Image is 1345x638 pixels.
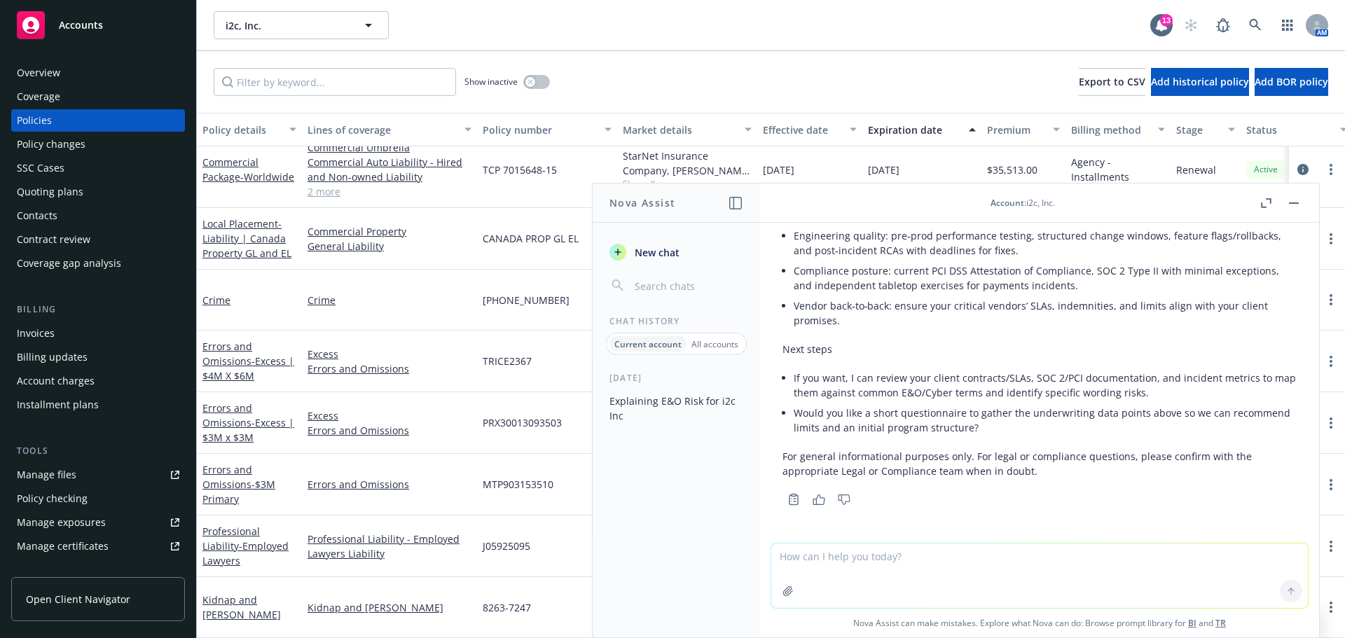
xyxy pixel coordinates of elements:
[214,11,389,39] button: i2c, Inc.
[17,228,90,251] div: Contract review
[617,113,757,146] button: Market details
[308,408,471,423] a: Excess
[483,293,570,307] span: [PHONE_NUMBER]
[604,240,749,265] button: New chat
[483,123,596,137] div: Policy number
[308,347,471,361] a: Excess
[632,245,680,260] span: New chat
[202,340,294,382] a: Errors and Omissions
[1071,155,1165,184] span: Agency - Installments
[483,162,557,177] span: TCP 7015648-15
[1323,599,1339,616] a: more
[632,276,743,296] input: Search chats
[202,217,291,260] a: Local Placement
[11,157,185,179] a: SSC Cases
[17,487,88,510] div: Policy checking
[11,394,185,416] a: Installment plans
[1241,11,1269,39] a: Search
[1188,617,1196,629] a: BI
[1209,11,1237,39] a: Report a Bug
[17,85,60,108] div: Coverage
[1323,476,1339,493] a: more
[308,477,471,492] a: Errors and Omissions
[226,18,347,33] span: i2c, Inc.
[11,464,185,486] a: Manage files
[11,252,185,275] a: Coverage gap analysis
[11,559,185,581] a: Manage claims
[11,487,185,510] a: Policy checking
[11,181,185,203] a: Quoting plans
[17,464,76,486] div: Manage files
[308,532,471,561] a: Professional Liability - Employed Lawyers Liability
[1323,291,1339,308] a: more
[17,535,109,557] div: Manage certificates
[1065,113,1171,146] button: Billing method
[17,370,95,392] div: Account charges
[794,261,1297,296] li: Compliance posture: current PCI DSS Attestation of Compliance, SOC 2 Type II with minimal excepti...
[308,600,471,615] a: Kidnap and [PERSON_NAME]
[202,539,289,567] span: - Employed Lawyers
[11,6,185,45] a: Accounts
[17,322,55,345] div: Invoices
[614,338,682,350] p: Current account
[1151,75,1249,88] span: Add historical policy
[477,113,617,146] button: Policy number
[691,338,738,350] p: All accounts
[1323,353,1339,370] a: more
[483,600,531,615] span: 8263-7247
[1160,14,1173,27] div: 13
[763,123,841,137] div: Effective date
[1176,123,1220,137] div: Stage
[308,361,471,376] a: Errors and Omissions
[604,389,749,427] button: Explaining E&O Risk for i2c Inc
[17,346,88,368] div: Billing updates
[308,423,471,438] a: Errors and Omissions
[11,535,185,557] a: Manage certificates
[1071,123,1150,137] div: Billing method
[308,140,471,155] a: Commercial Umbrella
[11,133,185,155] a: Policy changes
[11,303,185,317] div: Billing
[1295,161,1311,178] a: circleInformation
[11,511,185,534] a: Manage exposures
[593,372,760,384] div: [DATE]
[991,197,1024,209] span: Account
[862,113,981,146] button: Expiration date
[308,293,471,307] a: Crime
[763,162,794,177] span: [DATE]
[11,370,185,392] a: Account charges
[202,593,281,621] a: Kidnap and [PERSON_NAME]
[308,239,471,254] a: General Liability
[1171,113,1241,146] button: Stage
[782,449,1297,478] p: For general informational purposes only. For legal or compliance questions, please confirm with t...
[593,315,760,327] div: Chat History
[623,178,752,190] span: Show all
[59,20,103,31] span: Accounts
[833,490,855,509] button: Thumbs down
[483,477,553,492] span: MTP903153510
[202,463,275,506] a: Errors and Omissions
[302,113,477,146] button: Lines of coverage
[26,592,130,606] span: Open Client Navigator
[1151,68,1249,96] button: Add historical policy
[757,113,862,146] button: Effective date
[308,184,471,199] a: 2 more
[987,162,1037,177] span: $35,513.00
[1176,162,1216,177] span: Renewal
[483,539,530,553] span: J05925095
[794,368,1297,403] li: If you want, I can review your client contracts/SLAs, SOC 2/PCI documentation, and incident metri...
[868,162,899,177] span: [DATE]
[1215,617,1226,629] a: TR
[782,342,1297,356] p: Next steps
[981,113,1065,146] button: Premium
[17,62,60,84] div: Overview
[202,401,294,444] a: Errors and Omissions
[11,444,185,458] div: Tools
[987,123,1044,137] div: Premium
[202,293,230,307] a: Crime
[1079,68,1145,96] button: Export to CSV
[17,133,85,155] div: Policy changes
[868,123,960,137] div: Expiration date
[202,155,294,183] a: Commercial Package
